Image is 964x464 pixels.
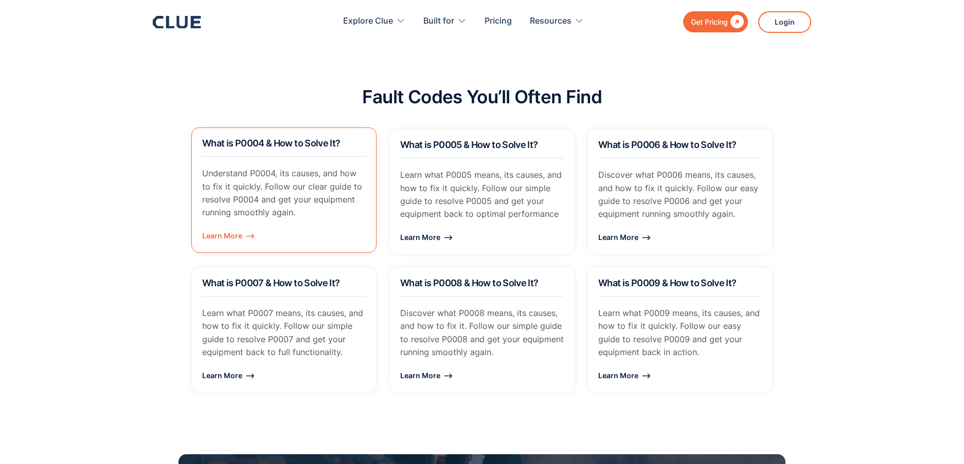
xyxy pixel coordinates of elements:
[191,267,377,393] a: What is P0007 & How to Solve It?Learn what P0007 means, its causes, and how to fix it quickly. Fo...
[598,369,762,382] div: Learn More ⟶
[202,369,366,382] div: Learn More ⟶
[728,15,744,28] div: 
[598,169,762,220] p: Discover what P0006 means, its causes, and how to fix it quickly. Follow our easy guide to resolv...
[758,11,811,33] a: Login
[400,140,564,150] h2: What is P0005 & How to Solve It?
[485,5,512,38] a: Pricing
[202,138,366,149] h2: What is P0004 & How to Solve It?
[400,169,564,220] p: Learn what P0005 means, its causes, and how to fix it quickly. Follow our simple guide to resolve...
[598,307,762,359] p: Learn what P0009 means, its causes, and how to fix it quickly. Follow our easy guide to resolve P...
[400,369,564,382] div: Learn More ⟶
[202,229,366,242] div: Learn More ⟶
[389,129,575,254] a: What is P0005 & How to Solve It?Learn what P0005 means, its causes, and how to fix it quickly. Fo...
[598,231,762,244] div: Learn More ⟶
[400,278,564,288] h2: What is P0008 & How to Solve It?
[587,267,773,393] a: What is P0009 & How to Solve It?Learn what P0009 means, its causes, and how to fix it quickly. Fo...
[598,278,762,288] h2: What is P0009 & How to Solve It?
[400,231,564,244] div: Learn More ⟶
[598,140,762,150] h2: What is P0006 & How to Solve It?
[587,129,773,254] a: What is P0006 & How to Solve It?Discover what P0006 means, its causes, and how to fix it quickly....
[362,87,602,107] h2: Fault Codes You’ll Often Find
[343,5,393,38] div: Explore Clue
[691,15,728,28] div: Get Pricing
[202,307,366,359] p: Learn what P0007 means, its causes, and how to fix it quickly. Follow our simple guide to resolve...
[202,278,366,288] h2: What is P0007 & How to Solve It?
[423,5,467,38] div: Built for
[423,5,454,38] div: Built for
[530,5,584,38] div: Resources
[683,11,748,32] a: Get Pricing
[343,5,405,38] div: Explore Clue
[530,5,572,38] div: Resources
[389,267,575,393] a: What is P0008 & How to Solve It?Discover what P0008 means, its causes, and how to fix it. Follow ...
[202,167,366,219] p: Understand P0004, its causes, and how to fix it quickly. Follow our clear guide to resolve P0004 ...
[400,307,564,359] p: Discover what P0008 means, its causes, and how to fix it. Follow our simple guide to resolve P000...
[191,127,377,253] a: What is P0004 & How to Solve It?Understand P0004, its causes, and how to fix it quickly. Follow o...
